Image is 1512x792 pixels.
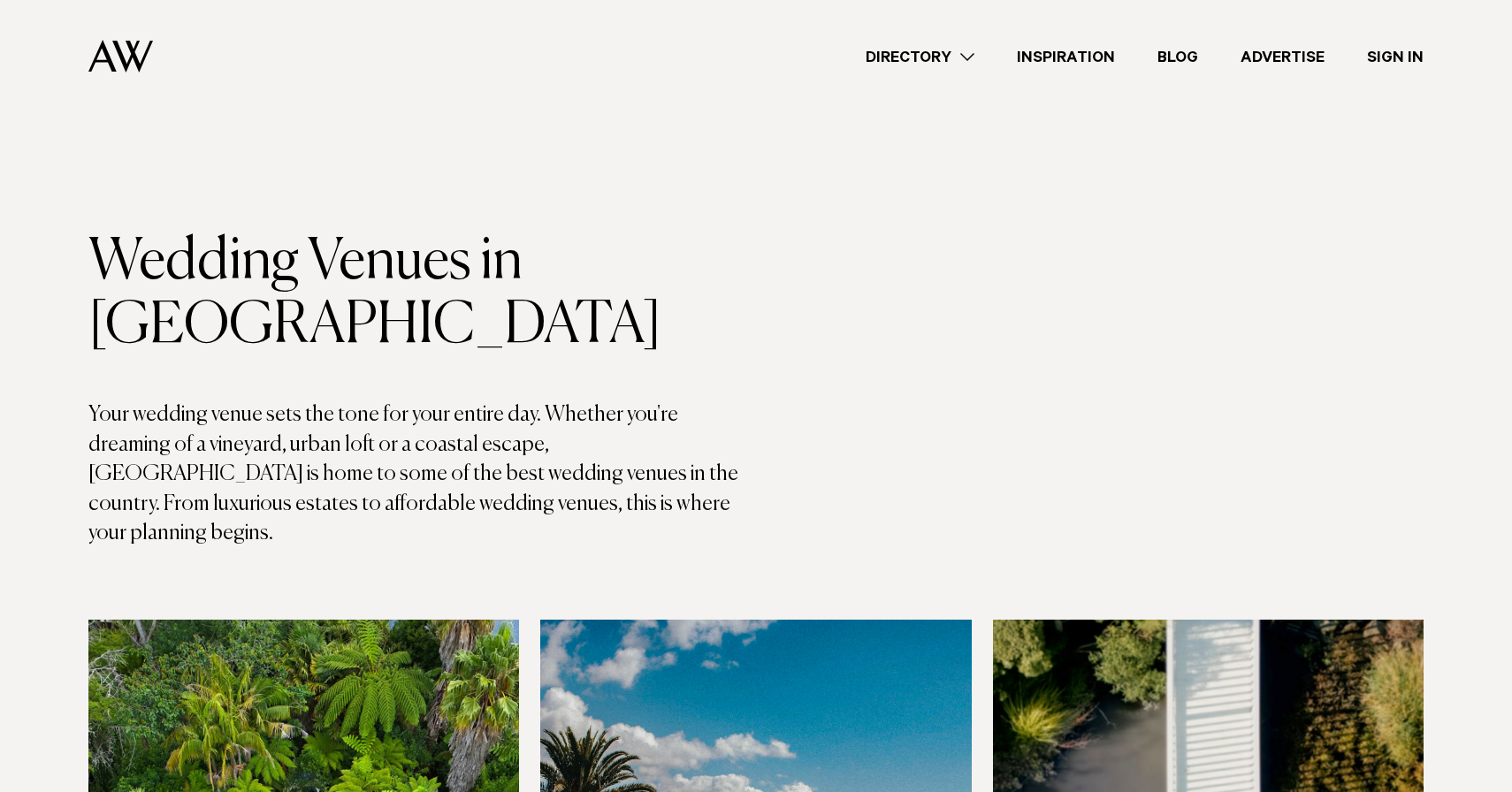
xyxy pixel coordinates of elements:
a: Directory [844,45,996,69]
p: Your wedding venue sets the tone for your entire day. Whether you're dreaming of a vineyard, urba... [88,400,756,549]
a: Sign In [1346,45,1445,69]
a: Inspiration [996,45,1136,69]
a: Blog [1136,45,1219,69]
h1: Wedding Venues in [GEOGRAPHIC_DATA] [88,231,756,358]
a: Advertise [1219,45,1346,69]
img: Auckland Weddings Logo [88,40,153,72]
